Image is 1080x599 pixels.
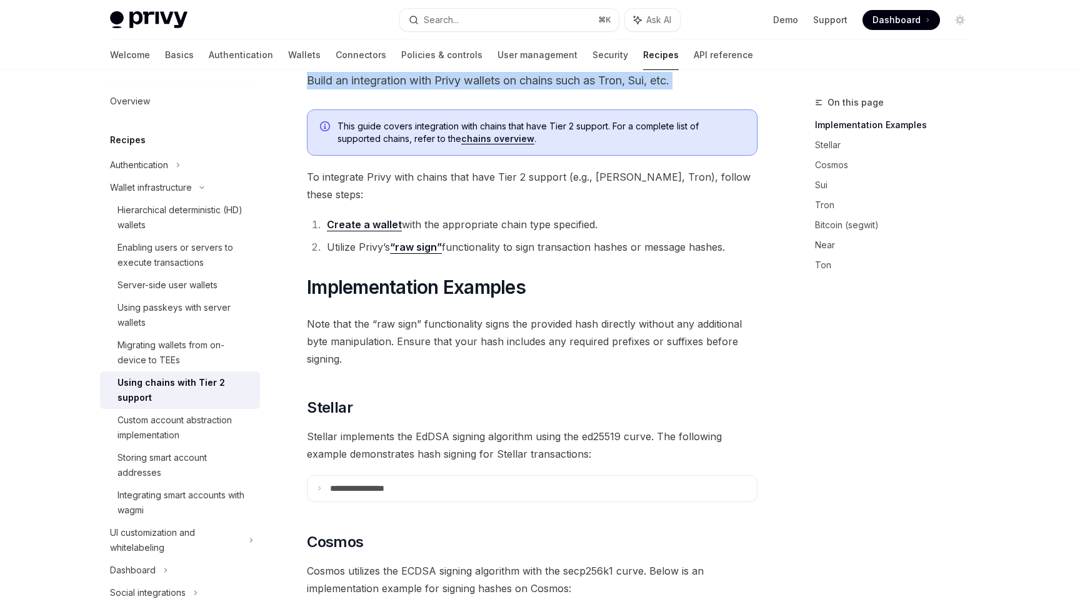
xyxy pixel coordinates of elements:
[307,398,352,418] span: Stellar
[643,40,679,70] a: Recipes
[100,409,260,446] a: Custom account abstraction implementation
[117,488,252,518] div: Integrating smart accounts with wagmi
[773,14,798,26] a: Demo
[815,195,980,215] a: Tron
[100,371,260,409] a: Using chains with Tier 2 support
[110,525,241,555] div: UI customization and whitelabeling
[100,484,260,521] a: Integrating smart accounts with wagmi
[401,40,482,70] a: Policies & controls
[337,120,744,145] span: This guide covers integration with chains that have Tier 2 support. For a complete list of suppor...
[110,158,168,173] div: Authentication
[110,133,146,148] h5: Recipes
[815,175,980,195] a: Sui
[424,13,459,28] div: Search...
[117,300,252,330] div: Using passkeys with server wallets
[815,235,980,255] a: Near
[209,40,273,70] a: Authentication
[872,14,921,26] span: Dashboard
[327,218,402,231] a: Create a wallet
[100,236,260,274] a: Enabling users or servers to execute transactions
[307,315,757,368] span: Note that the “raw sign” functionality signs the provided hash directly without any additional by...
[950,10,970,30] button: Toggle dark mode
[625,9,680,31] button: Ask AI
[815,255,980,275] a: Ton
[815,155,980,175] a: Cosmos
[100,274,260,296] a: Server-side user wallets
[323,238,757,256] li: Utilize Privy’s functionality to sign transaction hashes or message hashes.
[100,334,260,371] a: Migrating wallets from on-device to TEEs
[862,10,940,30] a: Dashboard
[117,203,252,233] div: Hierarchical deterministic (HD) wallets
[815,215,980,235] a: Bitcoin (segwit)
[117,413,252,443] div: Custom account abstraction implementation
[165,40,194,70] a: Basics
[461,133,534,144] a: chains overview
[110,40,150,70] a: Welcome
[110,11,187,29] img: light logo
[307,72,757,89] p: Build an integration with Privy wallets on chains such as Tron, Sui, etc.
[110,180,192,195] div: Wallet infrastructure
[813,14,847,26] a: Support
[815,115,980,135] a: Implementation Examples
[110,94,150,109] div: Overview
[815,135,980,155] a: Stellar
[827,95,884,110] span: On this page
[598,15,611,25] span: ⌘ K
[117,240,252,270] div: Enabling users or servers to execute transactions
[110,563,156,578] div: Dashboard
[694,40,753,70] a: API reference
[307,276,526,298] span: Implementation Examples
[336,40,386,70] a: Connectors
[100,296,260,334] a: Using passkeys with server wallets
[646,14,671,26] span: Ask AI
[497,40,577,70] a: User management
[390,241,442,254] a: “raw sign”
[100,90,260,113] a: Overview
[117,338,252,368] div: Migrating wallets from on-device to TEEs
[307,562,757,597] span: Cosmos utilizes the ECDSA signing algorithm with the secp256k1 curve. Below is an implementation ...
[117,278,217,293] div: Server-side user wallets
[288,40,321,70] a: Wallets
[320,121,332,134] svg: Info
[323,216,757,233] li: with the appropriate chain type specified.
[400,9,619,31] button: Search...⌘K
[117,375,252,405] div: Using chains with Tier 2 support
[117,450,252,480] div: Storing smart account addresses
[100,446,260,484] a: Storing smart account addresses
[100,199,260,236] a: Hierarchical deterministic (HD) wallets
[307,168,757,203] span: To integrate Privy with chains that have Tier 2 support (e.g., [PERSON_NAME], Tron), follow these...
[592,40,628,70] a: Security
[307,428,757,463] span: Stellar implements the EdDSA signing algorithm using the ed25519 curve. The following example dem...
[307,532,363,552] span: Cosmos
